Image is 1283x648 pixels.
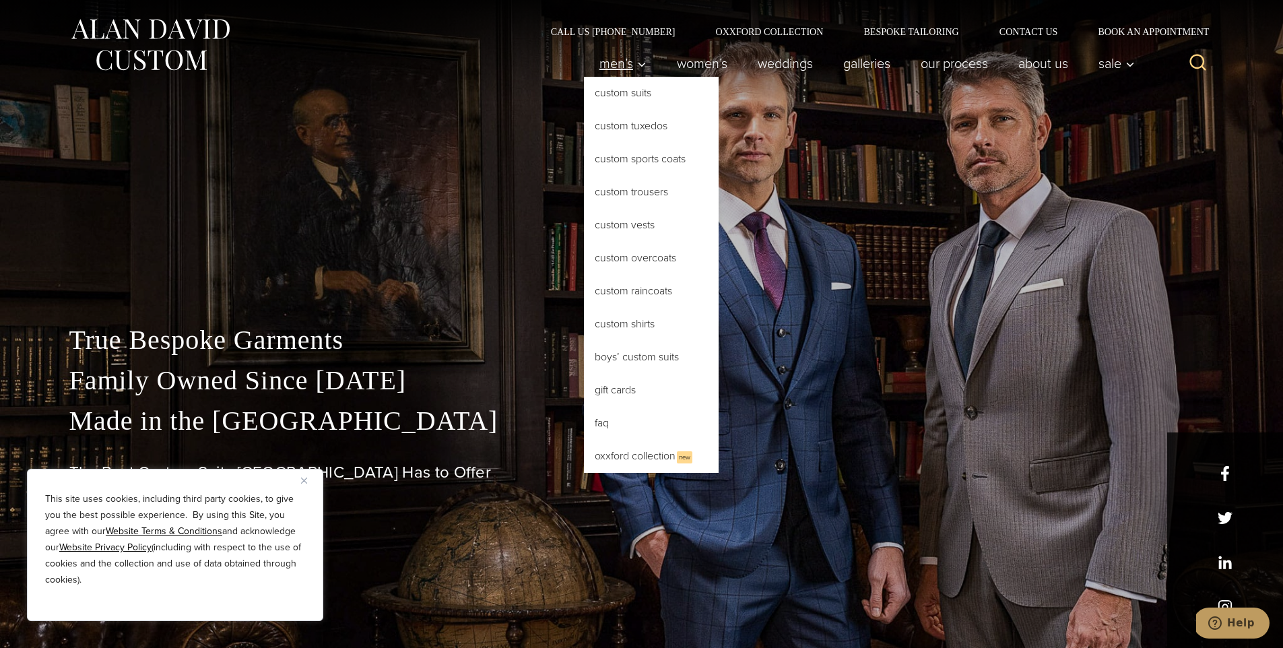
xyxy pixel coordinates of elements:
[843,27,979,36] a: Bespoke Tailoring
[45,491,305,588] p: This site uses cookies, including third party cookies, to give you the best possible experience. ...
[661,50,742,77] a: Women’s
[301,478,307,484] img: Close
[979,27,1078,36] a: Contact Us
[1003,50,1083,77] a: About Us
[59,540,152,554] a: Website Privacy Policy
[677,451,692,463] span: New
[1182,47,1214,79] button: View Search Form
[584,176,719,208] a: Custom Trousers
[584,407,719,439] a: FAQ
[584,110,719,142] a: Custom Tuxedos
[106,524,222,538] a: Website Terms & Conditions
[69,463,1214,482] h1: The Best Custom Suits [GEOGRAPHIC_DATA] Has to Offer
[584,242,719,274] a: Custom Overcoats
[584,50,661,77] button: Men’s sub menu toggle
[584,374,719,406] a: Gift Cards
[531,27,1214,36] nav: Secondary Navigation
[584,77,719,109] a: Custom Suits
[1196,608,1270,641] iframe: Opens a widget where you can chat to one of our agents
[531,27,696,36] a: Call Us [PHONE_NUMBER]
[584,341,719,373] a: Boys’ Custom Suits
[905,50,1003,77] a: Our Process
[69,15,231,75] img: Alan David Custom
[584,50,1142,77] nav: Primary Navigation
[584,308,719,340] a: Custom Shirts
[828,50,905,77] a: Galleries
[584,440,719,473] a: Oxxford CollectionNew
[584,275,719,307] a: Custom Raincoats
[301,472,317,488] button: Close
[584,209,719,241] a: Custom Vests
[742,50,828,77] a: weddings
[1078,27,1214,36] a: Book an Appointment
[1083,50,1142,77] button: Sale sub menu toggle
[584,143,719,175] a: Custom Sports Coats
[695,27,843,36] a: Oxxford Collection
[69,320,1214,441] p: True Bespoke Garments Family Owned Since [DATE] Made in the [GEOGRAPHIC_DATA]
